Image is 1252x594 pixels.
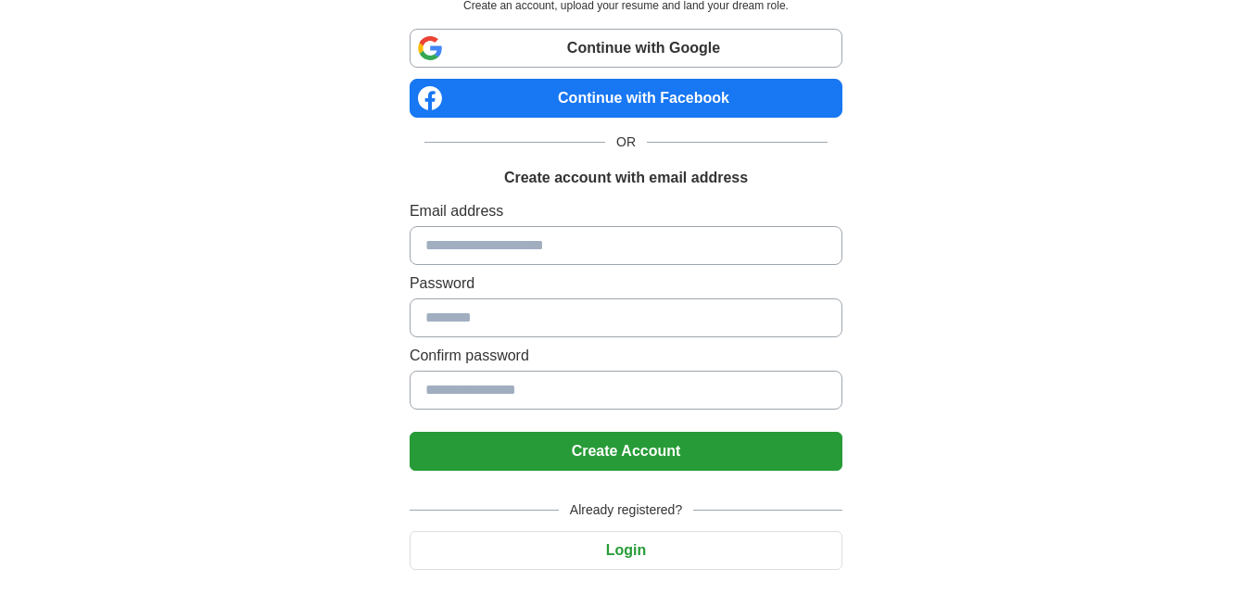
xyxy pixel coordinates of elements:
button: Login [410,531,842,570]
span: OR [605,133,647,152]
a: Continue with Google [410,29,842,68]
a: Continue with Facebook [410,79,842,118]
label: Password [410,272,842,295]
label: Confirm password [410,345,842,367]
label: Email address [410,200,842,222]
button: Create Account [410,432,842,471]
a: Login [410,542,842,558]
h1: Create account with email address [504,167,748,189]
span: Already registered? [559,500,693,520]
